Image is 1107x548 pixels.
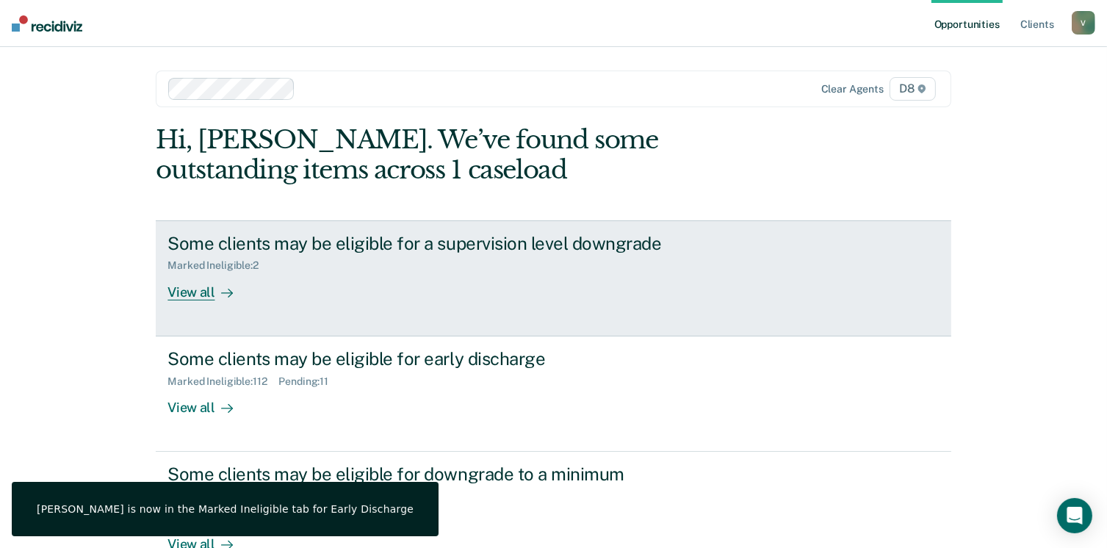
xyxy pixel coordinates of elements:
div: View all [167,387,250,416]
div: Hi, [PERSON_NAME]. We’ve found some outstanding items across 1 caseload [156,125,792,185]
div: Marked Ineligible : 2 [167,259,270,272]
div: Clear agents [821,83,884,95]
img: Recidiviz [12,15,82,32]
div: Some clients may be eligible for a supervision level downgrade [167,233,683,254]
a: Some clients may be eligible for early dischargeMarked Ineligible:112Pending:11View all [156,336,951,452]
span: D8 [890,77,936,101]
div: [PERSON_NAME] is now in the Marked Ineligible tab for Early Discharge [37,502,414,516]
div: Some clients may be eligible for early discharge [167,348,683,369]
button: V [1072,11,1095,35]
div: View all [167,272,250,300]
a: Some clients may be eligible for a supervision level downgradeMarked Ineligible:2View all [156,220,951,336]
div: Marked Ineligible : 112 [167,375,278,388]
div: Pending : 11 [278,375,340,388]
div: Open Intercom Messenger [1057,498,1092,533]
div: Some clients may be eligible for downgrade to a minimum telephone reporting [167,464,683,506]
